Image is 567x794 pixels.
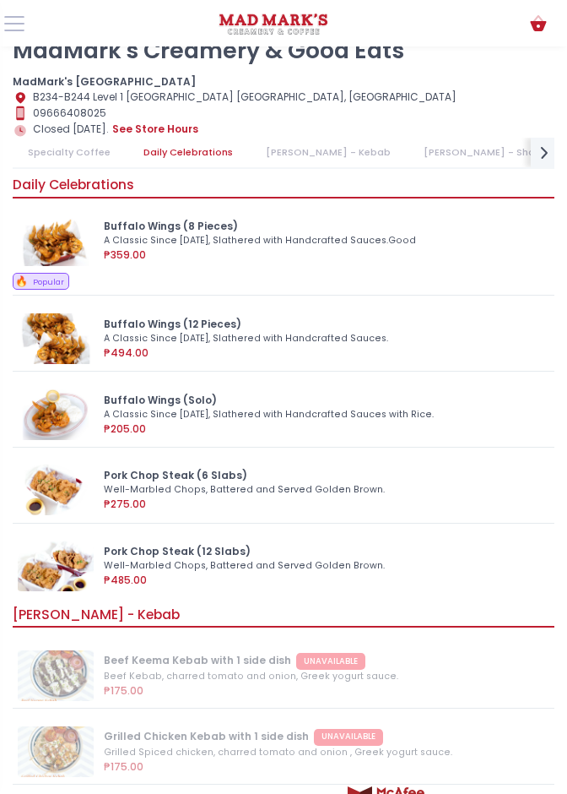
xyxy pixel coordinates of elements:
[18,215,94,266] img: Buffalo Wings (8 Pieces)
[104,421,544,437] div: ₱205.00
[104,393,544,408] div: Buffalo Wings (Solo)
[104,317,544,332] div: Buffalo Wings (12 Pieces)
[15,274,28,288] span: 🔥
[18,541,94,591] img: Pork Chop Steak (12 Slabs)
[104,573,544,588] div: ₱485.00
[104,559,539,573] div: Well-Marbled Chops, Battered and Served Golden Brown.
[128,138,248,167] a: Daily Celebrations
[104,497,544,512] div: ₱275.00
[104,234,539,247] div: A Classic Since [DATE], Slathered with Handcrafted Sauces.Good
[33,276,64,287] span: Popular
[111,121,199,138] button: see store hours
[13,74,196,89] b: MadMark's [GEOGRAPHIC_DATA]
[104,468,544,483] div: Pork Chop Steak (6 Slabs)
[13,606,180,623] span: [PERSON_NAME] - Kebab
[104,332,539,345] div: A Classic Since [DATE], Slathered with Handcrafted Sauces.
[13,106,554,122] div: 09666408025
[13,176,134,193] span: Daily Celebrations
[18,313,94,364] img: Buffalo Wings (12 Pieces)
[218,11,330,36] img: logo
[104,345,544,361] div: ₱494.00
[18,389,94,440] img: Buffalo Wings (Solo)
[104,219,544,234] div: Buffalo Wings (8 Pieces)
[104,483,539,497] div: Well-Marbled Chops, Battered and Served Golden Brown.
[18,465,94,515] img: Pork Chop Steak (6 Slabs)
[13,121,554,138] div: Closed [DATE].
[104,247,544,263] div: ₱359.00
[13,37,554,64] p: MadMark's Creamery & Good Eats
[104,408,539,421] div: A Classic Since [DATE], Slathered with Handcrafted Sauces with Rice.
[13,90,554,106] div: B234-B244 Level 1 [GEOGRAPHIC_DATA] [GEOGRAPHIC_DATA], [GEOGRAPHIC_DATA]
[251,138,406,167] a: [PERSON_NAME] - Kebab
[104,544,544,559] div: Pork Chop Steak (12 Slabs)
[13,138,126,167] a: Specialty Coffee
